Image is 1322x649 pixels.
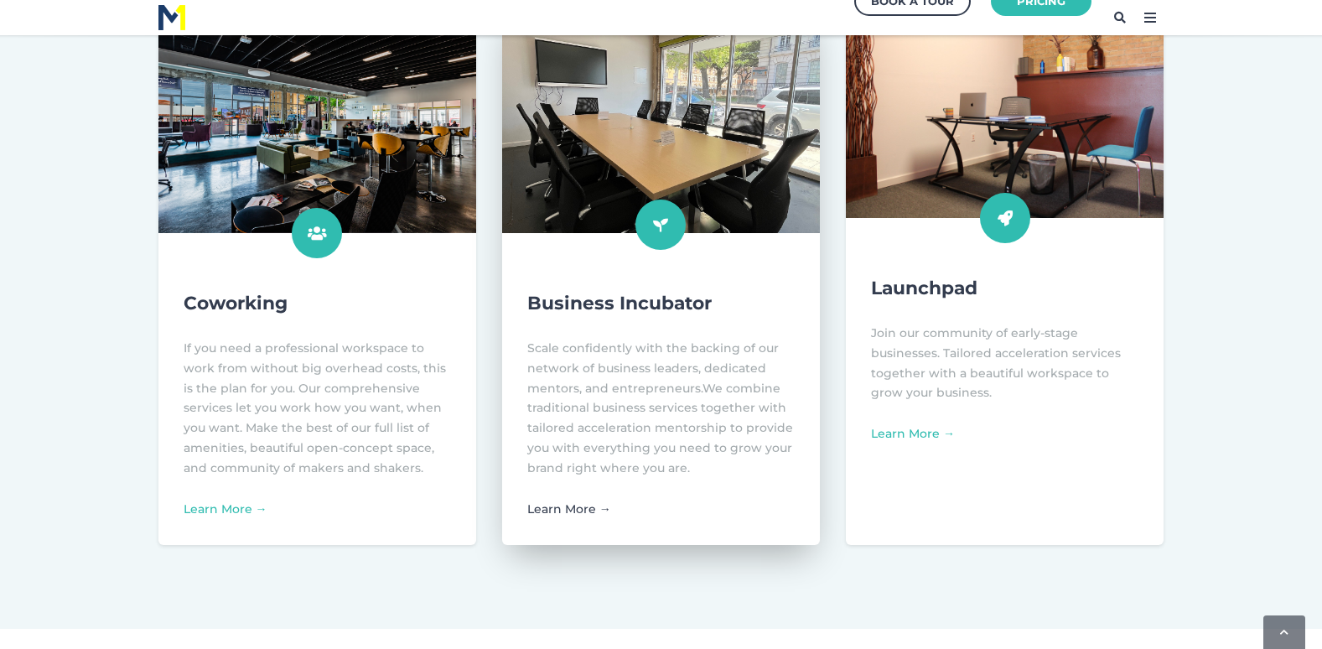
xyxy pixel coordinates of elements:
a: Learn More → [527,501,611,517]
h4: Business Incubator [527,290,795,317]
span: We combine traditional business services together with tailored acceleration mentorship to provid... [527,381,793,475]
a: Learn More → [184,501,267,517]
h4: Launchpad [871,275,1138,302]
span: Scale confidently with the backing of our network of business leaders, dedicated mentors, and ent... [527,340,779,396]
img: MileOne office photo [846,6,1164,218]
span: If you need a professional workspace to work from without big overhead costs, this is the plan fo... [184,340,446,475]
img: M1 Logo - Blue Letters - for Light Backgrounds-2 [158,5,185,30]
img: MileOne coworking space [158,6,476,233]
a: Learn More → [871,426,955,441]
span: Join our community of early-stage businesses. Tailored acceleration services together with a beau... [871,325,1121,400]
h4: Coworking [184,290,451,317]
